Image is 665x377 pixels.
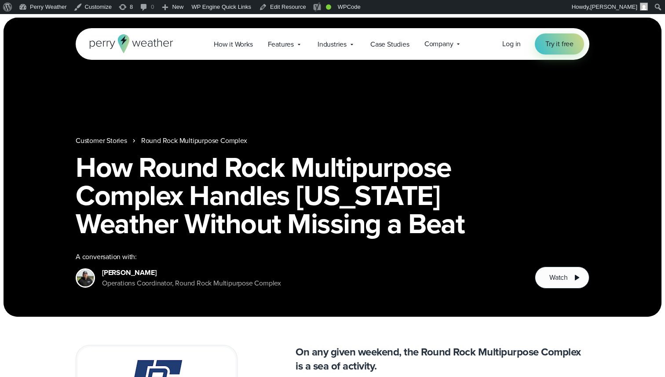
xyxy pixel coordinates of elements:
[76,153,589,238] h1: How Round Rock Multipurpose Complex Handles [US_STATE] Weather Without Missing a Beat
[370,39,409,50] span: Case Studies
[535,267,589,289] button: Watch
[535,33,584,55] a: Try it free
[318,39,347,50] span: Industries
[326,4,331,10] div: Good
[363,35,417,53] a: Case Studies
[102,267,281,278] div: [PERSON_NAME]
[545,39,574,49] span: Try it free
[214,39,253,50] span: How it Works
[590,4,637,10] span: [PERSON_NAME]
[76,135,127,146] a: Customer Stories
[102,278,281,289] div: Operations Coordinator, Round Rock Multipurpose Complex
[76,135,589,146] nav: Breadcrumb
[141,135,247,146] a: Round Rock Multipurpose Complex
[268,39,294,50] span: Features
[296,345,589,373] p: On any given weekend, the Round Rock Multipurpose Complex is a sea of activity.
[549,272,568,283] span: Watch
[206,35,260,53] a: How it Works
[502,39,521,49] a: Log in
[76,252,521,262] div: A conversation with:
[77,270,94,286] img: Bobby Jaffe
[424,39,453,49] span: Company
